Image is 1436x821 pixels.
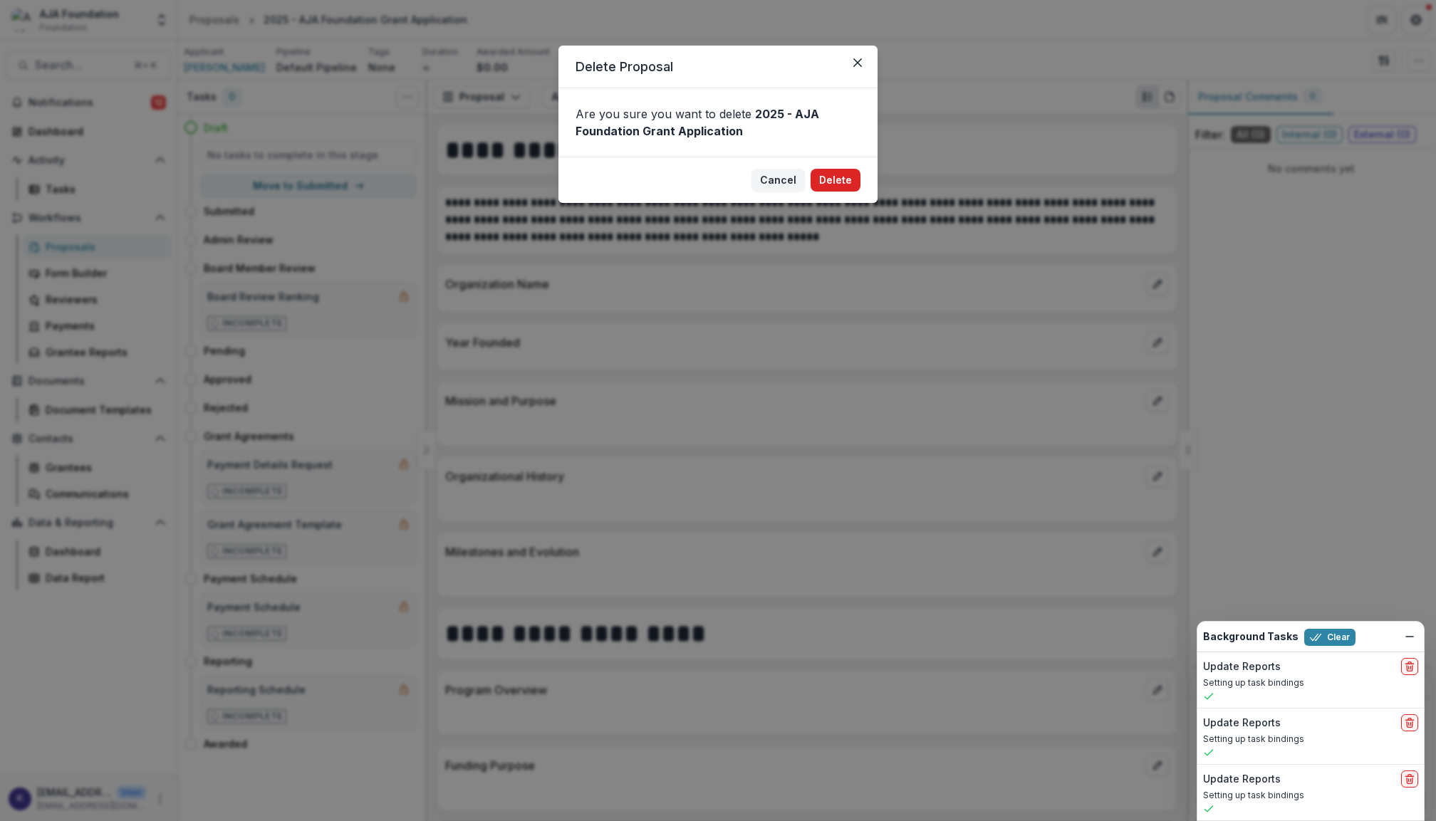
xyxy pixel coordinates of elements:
h2: Update Reports [1203,661,1281,673]
h2: Update Reports [1203,773,1281,785]
button: Close [846,51,869,74]
h2: Update Reports [1203,717,1281,729]
button: Cancel [751,169,805,192]
p: Setting up task bindings [1203,676,1418,689]
p: Setting up task bindings [1203,789,1418,802]
h2: Background Tasks [1203,631,1299,643]
button: Delete [811,169,860,192]
button: delete [1401,770,1418,788]
p: Setting up task bindings [1203,733,1418,746]
button: delete [1401,714,1418,731]
header: Delete Proposal [558,46,878,88]
button: Dismiss [1401,628,1418,645]
button: delete [1401,658,1418,675]
div: Are you sure you want to delete [558,88,878,157]
button: Clear [1304,629,1356,646]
